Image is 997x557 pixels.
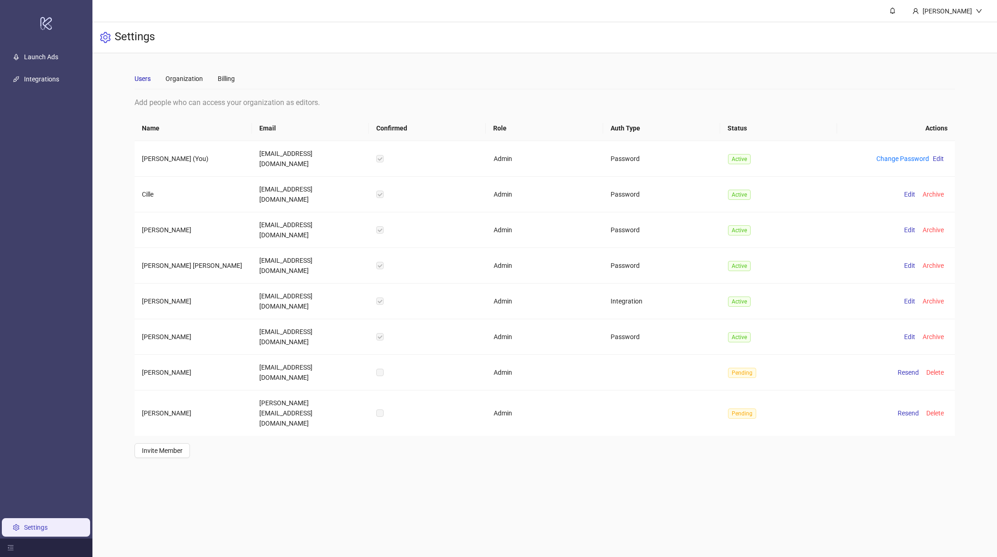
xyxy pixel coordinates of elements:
td: Password [603,177,720,212]
button: Archive [919,260,948,271]
th: Status [720,116,837,141]
button: Edit [900,331,919,342]
td: Password [603,248,720,284]
div: [PERSON_NAME] [919,6,976,16]
span: Archive [923,191,944,198]
div: Organization [165,74,203,84]
button: Invite Member [135,443,190,458]
button: Edit [900,260,919,271]
span: Archive [923,297,944,305]
span: Active [728,190,751,200]
td: Admin [486,355,603,390]
span: Delete [926,369,944,376]
button: Archive [919,296,948,307]
button: Edit [900,189,919,200]
td: [PERSON_NAME] [135,355,251,390]
button: Delete [923,367,948,378]
th: Name [135,116,251,141]
td: [EMAIL_ADDRESS][DOMAIN_NAME] [252,212,369,248]
span: Active [728,261,751,271]
td: Admin [486,390,603,436]
button: Resend [894,408,923,419]
button: Archive [919,224,948,235]
td: Admin [486,141,603,177]
span: Edit [933,155,944,162]
span: Active [728,332,751,342]
button: Edit [900,296,919,307]
span: setting [100,32,111,43]
td: Password [603,141,720,177]
td: [PERSON_NAME] [135,390,251,436]
div: Add people who can access your organization as editors. [135,97,954,108]
td: [PERSON_NAME] [135,212,251,248]
span: bell [889,7,896,14]
td: Admin [486,177,603,212]
th: Auth Type [603,116,720,141]
td: [EMAIL_ADDRESS][DOMAIN_NAME] [252,248,369,284]
button: Archive [919,331,948,342]
button: Delete [923,408,948,419]
span: menu-fold [7,545,14,551]
span: Edit [904,191,915,198]
div: Billing [218,74,235,84]
th: Email [252,116,369,141]
span: Active [728,297,751,307]
th: Confirmed [369,116,486,141]
td: Password [603,319,720,355]
a: Change Password [876,155,929,162]
td: [EMAIL_ADDRESS][DOMAIN_NAME] [252,284,369,319]
span: down [976,8,982,14]
h3: Settings [115,30,155,45]
button: Resend [894,367,923,378]
th: Actions [837,116,954,141]
span: Archive [923,262,944,269]
td: Admin [486,319,603,355]
span: user [912,8,919,14]
td: [PERSON_NAME] [PERSON_NAME] [135,248,251,284]
td: Password [603,212,720,248]
td: [EMAIL_ADDRESS][DOMAIN_NAME] [252,141,369,177]
span: Invite Member [142,447,183,454]
a: Integrations [24,75,59,83]
td: Admin [486,212,603,248]
td: Cille [135,177,251,212]
button: Edit [900,224,919,235]
span: Resend [898,409,919,417]
td: [EMAIL_ADDRESS][DOMAIN_NAME] [252,319,369,355]
td: [PERSON_NAME] [135,284,251,319]
td: Admin [486,284,603,319]
td: [PERSON_NAME][EMAIL_ADDRESS][DOMAIN_NAME] [252,390,369,436]
span: Archive [923,226,944,234]
td: [PERSON_NAME] (You) [135,141,251,177]
a: Launch Ads [24,53,58,61]
span: Archive [923,333,944,340]
span: Delete [926,409,944,417]
td: Admin [486,248,603,284]
a: Settings [24,524,48,531]
span: Edit [904,226,915,234]
span: Resend [898,369,919,376]
span: Pending [728,368,756,378]
td: [PERSON_NAME] [135,319,251,355]
span: Edit [904,297,915,305]
td: [EMAIL_ADDRESS][DOMAIN_NAME] [252,355,369,390]
span: Active [728,154,751,164]
span: Pending [728,408,756,419]
div: Users [135,74,151,84]
th: Role [486,116,603,141]
span: Edit [904,262,915,269]
td: Integration [603,284,720,319]
td: [EMAIL_ADDRESS][DOMAIN_NAME] [252,177,369,212]
button: Edit [929,153,948,164]
span: Active [728,225,751,235]
button: Archive [919,189,948,200]
span: Edit [904,333,915,340]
